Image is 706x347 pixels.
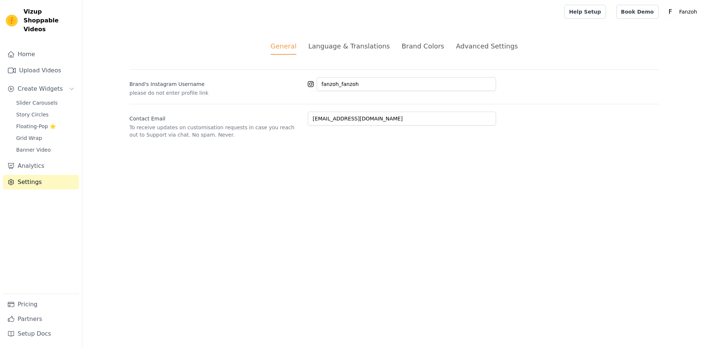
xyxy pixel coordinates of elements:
[664,5,700,18] button: F Fanzoh
[3,297,79,312] a: Pricing
[12,133,79,143] a: Grid Wrap
[402,41,444,51] div: Brand Colors
[16,99,58,106] span: Slider Carousels
[12,145,79,155] a: Banner Video
[16,123,56,130] span: Floating-Pop ⭐
[12,109,79,120] a: Story Circles
[676,5,700,18] p: Fanzoh
[12,98,79,108] a: Slider Carousels
[3,312,79,326] a: Partners
[16,134,42,142] span: Grid Wrap
[24,7,76,34] span: Vizup Shoppable Videos
[12,121,79,131] a: Floating-Pop ⭐
[3,175,79,189] a: Settings
[18,84,63,93] span: Create Widgets
[3,159,79,173] a: Analytics
[129,124,302,138] p: To receive updates on customisation requests in case you reach out to Support via chat. No spam. ...
[668,8,672,15] text: F
[616,5,659,19] a: Book Demo
[16,111,49,118] span: Story Circles
[564,5,606,19] a: Help Setup
[308,41,390,51] div: Language & Translations
[129,89,302,97] p: please do not enter profile link
[129,112,302,122] label: Contact Email
[456,41,518,51] div: Advanced Settings
[16,146,51,153] span: Banner Video
[6,15,18,26] img: Vizup
[129,77,302,88] label: Brand's Instagram Username
[271,41,297,55] div: General
[3,63,79,78] a: Upload Videos
[3,47,79,62] a: Home
[3,82,79,96] button: Create Widgets
[3,326,79,341] a: Setup Docs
